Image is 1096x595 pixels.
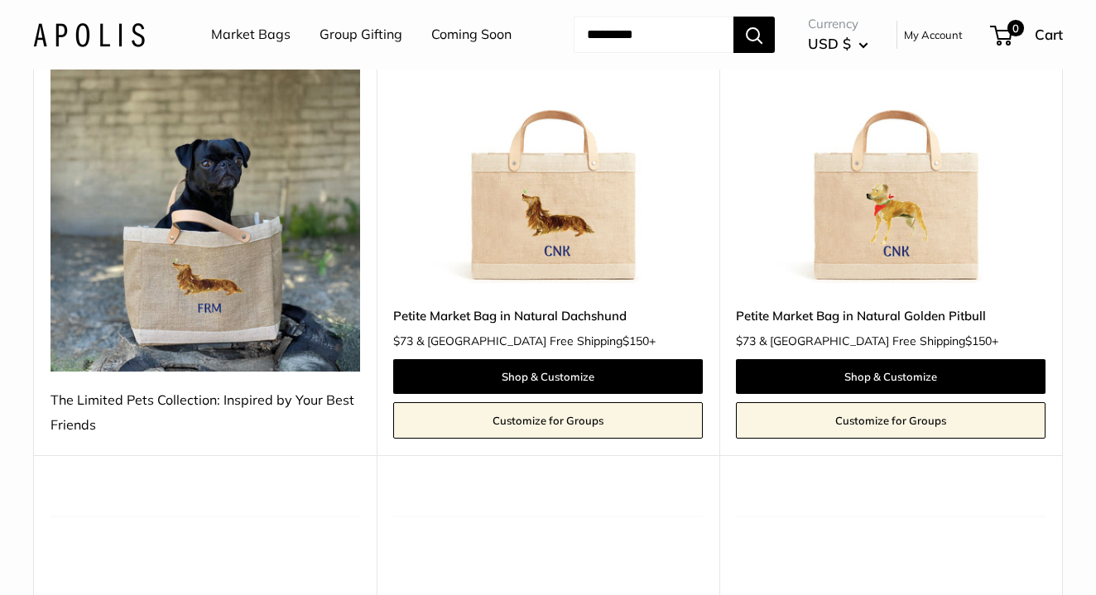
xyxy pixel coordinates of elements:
a: Shop & Customize [393,359,703,394]
a: Petite Market Bag in Natural Golden Pitbull [736,306,1046,325]
button: USD $ [808,31,868,57]
img: Apolis [33,22,145,46]
a: Customize for Groups [736,402,1046,439]
span: Cart [1035,26,1063,43]
a: Petite Market Bag in Natural Dachshund [393,306,703,325]
span: & [GEOGRAPHIC_DATA] Free Shipping + [759,335,998,347]
span: USD $ [808,35,851,52]
a: 0 Cart [992,22,1063,48]
span: $150 [623,333,649,348]
a: Market Bags [211,22,291,47]
span: & [GEOGRAPHIC_DATA] Free Shipping + [416,335,656,347]
a: Coming Soon [431,22,512,47]
a: Group Gifting [320,22,402,47]
a: My Account [904,25,963,45]
span: Currency [808,12,868,36]
span: $150 [965,333,992,348]
a: Shop & Customize [736,359,1046,394]
span: 0 [1007,20,1024,36]
a: Customize for Groups [393,402,703,439]
button: Search [733,17,775,53]
span: $73 [393,333,413,348]
input: Search... [574,17,733,53]
div: The Limited Pets Collection: Inspired by Your Best Friends [50,388,360,438]
span: $73 [736,333,756,348]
